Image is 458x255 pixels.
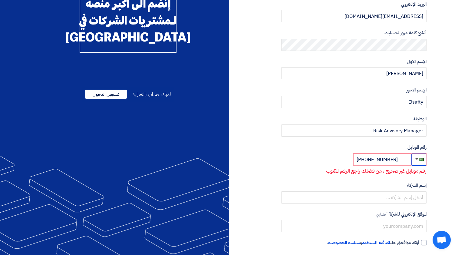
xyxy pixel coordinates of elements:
[281,191,427,204] input: أدخل إسم الشركة ...
[281,182,427,189] label: إسم الشركة
[362,239,390,246] a: اتفاقية المستخدم
[281,58,427,65] label: الإسم الاول
[281,1,427,8] label: البريد الإلكتروني
[281,144,427,151] label: رقم الموبايل
[281,96,427,108] input: أدخل الإسم الاخير ...
[85,90,127,99] span: تسجيل الدخول
[376,211,387,217] span: أختياري
[133,91,171,98] span: لديك حساب بالفعل؟
[281,115,427,122] label: الوظيفة
[281,220,427,232] input: yourcompany.com
[281,67,427,79] input: أدخل الإسم الاول ...
[85,91,127,98] a: تسجيل الدخول
[281,10,427,22] input: أدخل بريد العمل الإلكتروني الخاص بك ...
[328,239,360,246] a: سياسة الخصوصية
[281,124,427,137] input: أدخل الوظيفة ...
[281,29,427,36] label: أنشئ كلمة مرور لحسابك
[433,231,451,249] div: Open chat
[282,167,427,175] p: رقم موبايل غير صحيح ، من فضلك راجع الرقم المكتوب
[281,87,427,94] label: الإسم الاخير
[353,154,411,166] input: أدخل رقم الموبايل ...
[281,211,427,218] label: الموقع الإلكتروني للشركة
[327,239,419,246] span: أؤكد موافقتي على و .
